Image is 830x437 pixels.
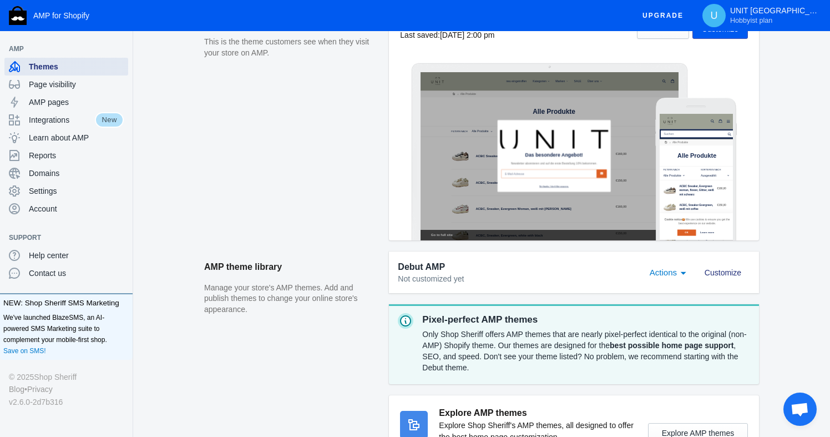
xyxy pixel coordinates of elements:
span: Themes [29,61,124,72]
span: AMP pages [29,97,124,108]
a: AMP pages [4,93,128,111]
button: Customize [696,263,750,283]
button: Add a sales channel [113,47,130,51]
div: Last saved: [400,29,494,41]
span: Settings [29,185,124,197]
input: Suchen [4,51,218,71]
span: New [95,112,124,128]
div: • [9,383,124,395]
img: Laptop frame [411,63,688,240]
p: UNIT [GEOGRAPHIC_DATA] [730,6,819,25]
span: Actions [646,24,672,33]
img: image [12,3,51,42]
a: Shop Sheriff [34,371,77,383]
a: Save on SMS! [3,345,46,356]
label: Filtern nach [12,160,100,170]
div: © 2025 [9,371,124,383]
a: Account [4,200,128,218]
span: Reports [29,150,124,161]
span: Integrations [29,114,95,125]
label: Sortieren nach [123,160,211,170]
img: Mobile frame [655,98,737,240]
span: Learn about AMP [29,132,124,143]
span: Actions [650,268,677,277]
span: U [708,10,720,21]
a: Themes [4,58,128,76]
strong: best possible home page support [610,341,733,350]
h3: Das besondere Angebot! [266,238,519,255]
mat-select: Actions [650,265,692,278]
a: Privacy [27,383,53,395]
a: Domains [4,164,128,182]
span: Debut AMP [398,260,445,274]
a: Settings [4,182,128,200]
a: Customize [696,267,750,276]
span: Help center [29,250,124,261]
input: Email [237,288,518,314]
span: Support [9,232,113,243]
span: Contact us [29,268,124,279]
span: [DATE] 2:00 pm [440,31,495,39]
div: Only Shop Sheriff offers AMP themes that are nearly pixel-perfect identical to the original (non-... [422,327,750,375]
span: Customize [705,268,741,277]
h2: AMP theme library [204,252,378,283]
span: Domains [29,168,124,179]
a: Contact us [4,264,128,282]
span: AMP for Shopify [33,11,89,20]
a: submit search [201,51,212,71]
button: Upgrade [634,6,692,26]
div: Not customized yet [398,274,637,285]
a: IntegrationsNew [4,111,128,129]
p: Newsletter abonnieren und auf die erste Bestellung 10% bekommen. [266,265,519,278]
button: Menü [192,12,215,34]
span: AMP [9,43,113,54]
span: Page visibility [29,79,124,90]
p: Pixel-perfect AMP themes [422,313,750,327]
a: Page visibility [4,76,128,93]
span: Alle Produkte [54,115,168,135]
img: Shop Sheriff Logo [9,6,27,25]
span: Account [29,203,124,214]
h3: Explore AMP themes [439,406,637,420]
a: Blog [9,383,24,395]
a: Home [10,75,31,96]
span: › [29,76,36,95]
div: Chat öffnen [783,393,817,426]
p: Manage your store's AMP themes. Add and publish themes to change your online store's appearance. [204,283,378,315]
div: No thanks, I don't like coupons. [237,334,548,343]
a: Reports [4,147,128,164]
button: subscribe [518,288,548,314]
span: Upgrade [642,6,684,26]
div: v2.6.0-2d7b316 [9,396,124,408]
span: Alle Produkte [37,76,87,95]
a: Learn about AMP [4,129,128,147]
button: Add a sales channel [113,235,130,240]
span: Hobbyist plan [730,16,772,25]
p: This is the theme customers see when they visit your store on AMP. [204,37,378,58]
